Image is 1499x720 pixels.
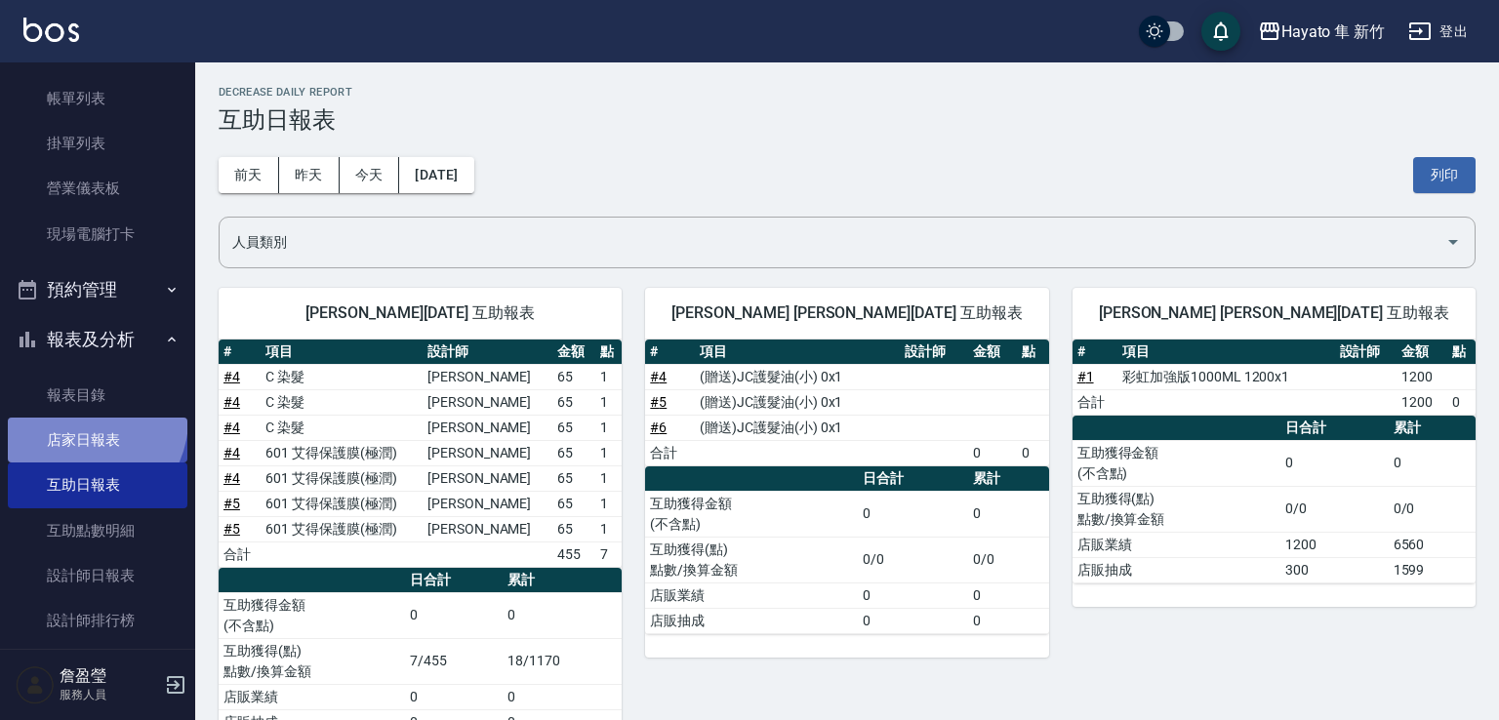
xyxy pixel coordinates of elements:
[1447,389,1476,415] td: 0
[552,516,594,541] td: 65
[900,340,968,365] th: 設計師
[645,440,695,465] td: 合計
[1096,303,1452,323] span: [PERSON_NAME] [PERSON_NAME][DATE] 互助報表
[858,537,968,582] td: 0/0
[1447,340,1476,365] th: 點
[668,303,1025,323] span: [PERSON_NAME] [PERSON_NAME][DATE] 互助報表
[595,516,623,541] td: 1
[1413,157,1476,193] button: 列印
[968,608,1049,633] td: 0
[1073,340,1476,416] table: a dense table
[595,491,623,516] td: 1
[1017,440,1048,465] td: 0
[8,121,187,166] a: 掛單列表
[405,568,503,593] th: 日合計
[219,638,405,684] td: 互助獲得(點) 點數/換算金額
[645,608,857,633] td: 店販抽成
[645,340,695,365] th: #
[1073,486,1280,532] td: 互助獲得(點) 點數/換算金額
[8,166,187,211] a: 營業儀表板
[261,340,423,365] th: 項目
[219,340,261,365] th: #
[858,582,968,608] td: 0
[219,157,279,193] button: 前天
[503,592,622,638] td: 0
[279,157,340,193] button: 昨天
[503,638,622,684] td: 18/1170
[1389,532,1476,557] td: 6560
[1073,416,1476,583] table: a dense table
[695,364,900,389] td: (贈送)JC護髮油(小) 0x1
[1389,557,1476,582] td: 1599
[503,684,622,709] td: 0
[968,491,1049,537] td: 0
[1201,12,1240,51] button: save
[223,369,240,384] a: #4
[552,465,594,491] td: 65
[405,592,503,638] td: 0
[695,389,900,415] td: (贈送)JC護髮油(小) 0x1
[858,491,968,537] td: 0
[23,18,79,42] img: Logo
[261,364,423,389] td: C 染髮
[223,445,240,460] a: #4
[552,340,594,365] th: 金額
[423,491,552,516] td: [PERSON_NAME]
[219,106,1476,134] h3: 互助日報表
[650,420,667,435] a: #6
[1397,340,1446,365] th: 金額
[1397,389,1446,415] td: 1200
[8,598,187,643] a: 設計師排行榜
[227,225,1438,260] input: 人員名稱
[552,541,594,567] td: 455
[1250,12,1393,52] button: Hayato 隼 新竹
[423,465,552,491] td: [PERSON_NAME]
[219,541,261,567] td: 合計
[552,415,594,440] td: 65
[1280,557,1389,582] td: 300
[1117,340,1334,365] th: 項目
[60,686,159,703] p: 服務人員
[1280,440,1389,486] td: 0
[1117,364,1334,389] td: 彩虹加強版1000ML 1200x1
[8,264,187,315] button: 預約管理
[423,516,552,541] td: [PERSON_NAME]
[595,415,623,440] td: 1
[645,466,1048,634] table: a dense table
[405,638,503,684] td: 7/455
[1073,389,1118,415] td: 合計
[1073,557,1280,582] td: 店販抽成
[261,440,423,465] td: 601 艾得保護膜(極潤)
[1073,532,1280,557] td: 店販業績
[645,491,857,537] td: 互助獲得金額 (不含點)
[695,340,900,365] th: 項目
[595,541,623,567] td: 7
[261,415,423,440] td: C 染髮
[968,440,1018,465] td: 0
[1397,364,1446,389] td: 1200
[858,466,968,492] th: 日合計
[423,440,552,465] td: [PERSON_NAME]
[1389,416,1476,441] th: 累計
[645,582,857,608] td: 店販業績
[8,418,187,462] a: 店家日報表
[1073,340,1118,365] th: #
[645,537,857,582] td: 互助獲得(點) 點數/換算金額
[8,212,187,257] a: 現場電腦打卡
[223,420,240,435] a: #4
[219,592,405,638] td: 互助獲得金額 (不含點)
[60,666,159,686] h5: 詹盈瑩
[552,364,594,389] td: 65
[968,340,1018,365] th: 金額
[261,389,423,415] td: C 染髮
[1389,440,1476,486] td: 0
[423,415,552,440] td: [PERSON_NAME]
[223,470,240,486] a: #4
[968,582,1049,608] td: 0
[219,684,405,709] td: 店販業績
[8,76,187,121] a: 帳單列表
[595,465,623,491] td: 1
[261,516,423,541] td: 601 艾得保護膜(極潤)
[223,521,240,537] a: #5
[1017,340,1048,365] th: 點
